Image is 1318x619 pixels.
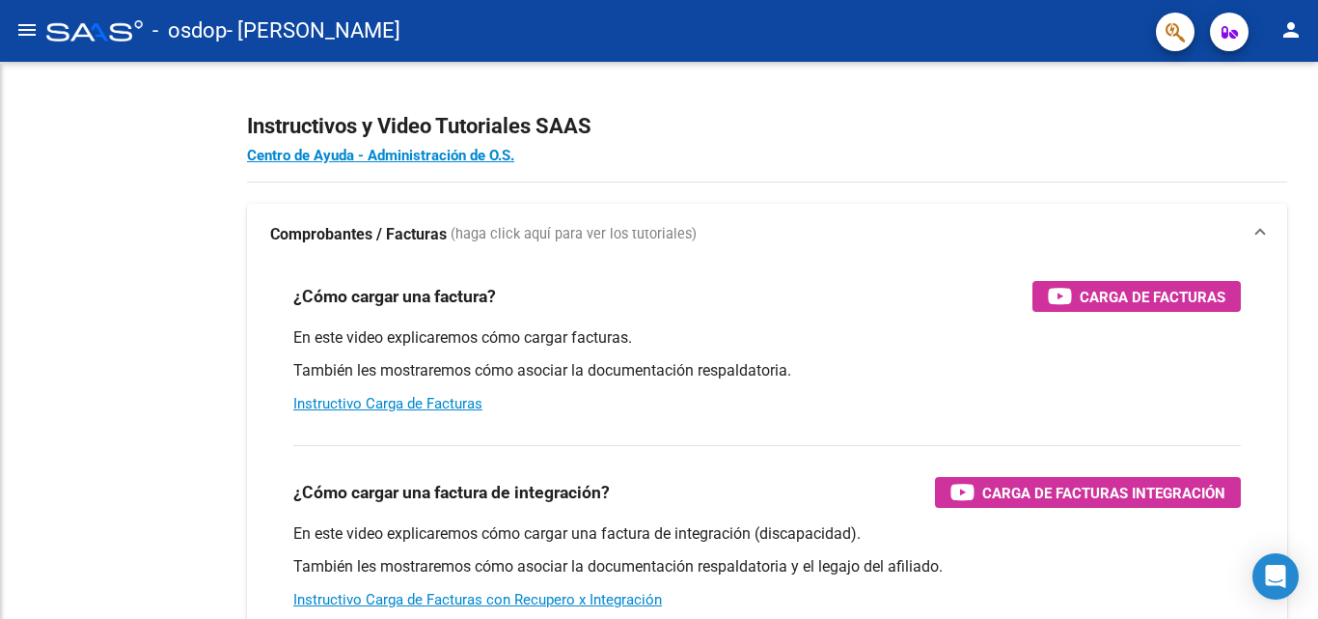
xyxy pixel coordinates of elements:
[247,204,1287,266] mat-expansion-panel-header: Comprobantes / Facturas (haga click aquí para ver los tutoriales)
[982,481,1225,505] span: Carga de Facturas Integración
[293,327,1241,349] p: En este video explicaremos cómo cargar facturas.
[293,395,482,412] a: Instructivo Carga de Facturas
[293,360,1241,381] p: También les mostraremos cómo asociar la documentación respaldatoria.
[15,18,39,42] mat-icon: menu
[293,283,496,310] h3: ¿Cómo cargar una factura?
[1279,18,1303,42] mat-icon: person
[247,147,514,164] a: Centro de Ayuda - Administración de O.S.
[247,108,1287,145] h2: Instructivos y Video Tutoriales SAAS
[293,556,1241,577] p: También les mostraremos cómo asociar la documentación respaldatoria y el legajo del afiliado.
[451,224,697,245] span: (haga click aquí para ver los tutoriales)
[935,477,1241,508] button: Carga de Facturas Integración
[1252,553,1299,600] div: Open Intercom Messenger
[293,479,610,506] h3: ¿Cómo cargar una factura de integración?
[1080,285,1225,309] span: Carga de Facturas
[1032,281,1241,312] button: Carga de Facturas
[293,591,662,608] a: Instructivo Carga de Facturas con Recupero x Integración
[270,224,447,245] strong: Comprobantes / Facturas
[152,10,227,52] span: - osdop
[227,10,400,52] span: - [PERSON_NAME]
[293,523,1241,545] p: En este video explicaremos cómo cargar una factura de integración (discapacidad).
